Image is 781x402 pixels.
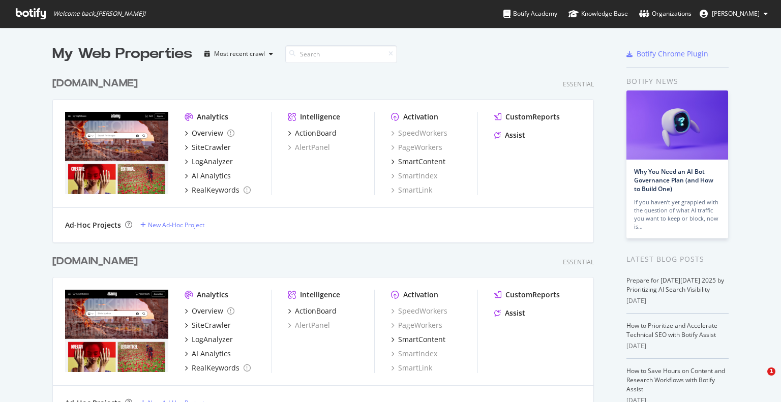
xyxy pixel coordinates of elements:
[185,320,231,330] a: SiteCrawler
[494,130,525,140] a: Assist
[494,112,560,122] a: CustomReports
[185,363,251,373] a: RealKeywords
[200,46,277,62] button: Most recent crawl
[639,9,692,19] div: Organizations
[52,254,138,269] div: [DOMAIN_NAME]
[197,290,228,300] div: Analytics
[185,128,234,138] a: Overview
[505,308,525,318] div: Assist
[300,290,340,300] div: Intelligence
[192,185,239,195] div: RealKeywords
[634,167,713,193] a: Why You Need an AI Bot Governance Plan (and How to Build One)
[185,157,233,167] a: LogAnalyzer
[391,171,437,181] a: SmartIndex
[563,80,594,88] div: Essential
[403,112,438,122] div: Activation
[185,349,231,359] a: AI Analytics
[692,6,776,22] button: [PERSON_NAME]
[53,10,145,18] span: Welcome back, [PERSON_NAME] !
[637,49,708,59] div: Botify Chrome Plugin
[505,130,525,140] div: Assist
[391,306,447,316] a: SpeedWorkers
[391,128,447,138] a: SpeedWorkers
[494,290,560,300] a: CustomReports
[634,198,720,231] div: If you haven’t yet grappled with the question of what AI traffic you want to keep or block, now is…
[578,303,781,375] iframe: Intercom notifications message
[185,171,231,181] a: AI Analytics
[52,44,192,64] div: My Web Properties
[391,349,437,359] a: SmartIndex
[391,142,442,152] a: PageWorkers
[288,128,337,138] a: ActionBoard
[505,112,560,122] div: CustomReports
[494,308,525,318] a: Assist
[192,171,231,181] div: AI Analytics
[52,76,142,91] a: [DOMAIN_NAME]
[185,142,231,152] a: SiteCrawler
[568,9,628,19] div: Knowledge Base
[148,221,204,229] div: New Ad-Hoc Project
[300,112,340,122] div: Intelligence
[295,306,337,316] div: ActionBoard
[285,45,397,63] input: Search
[398,334,445,345] div: SmartContent
[192,157,233,167] div: LogAnalyzer
[505,290,560,300] div: CustomReports
[626,254,729,265] div: Latest Blog Posts
[626,49,708,59] a: Botify Chrome Plugin
[197,112,228,122] div: Analytics
[214,51,265,57] div: Most recent crawl
[626,90,728,160] img: Why You Need an AI Bot Governance Plan (and How to Build One)
[503,9,557,19] div: Botify Academy
[391,363,432,373] a: SmartLink
[65,220,121,230] div: Ad-Hoc Projects
[391,320,442,330] a: PageWorkers
[185,334,233,345] a: LogAnalyzer
[192,349,231,359] div: AI Analytics
[192,142,231,152] div: SiteCrawler
[288,306,337,316] a: ActionBoard
[563,258,594,266] div: Essential
[398,157,445,167] div: SmartContent
[185,185,251,195] a: RealKeywords
[712,9,760,18] span: Rini Chandra
[767,367,775,376] span: 1
[626,366,725,393] a: How to Save Hours on Content and Research Workflows with Botify Assist
[391,185,432,195] a: SmartLink
[288,142,330,152] a: AlertPanel
[288,320,330,330] a: AlertPanel
[626,76,729,87] div: Botify news
[52,254,142,269] a: [DOMAIN_NAME]
[626,276,724,294] a: Prepare for [DATE][DATE] 2025 by Prioritizing AI Search Visibility
[403,290,438,300] div: Activation
[65,290,168,372] img: alamy.de
[391,157,445,167] a: SmartContent
[192,128,223,138] div: Overview
[140,221,204,229] a: New Ad-Hoc Project
[52,76,138,91] div: [DOMAIN_NAME]
[295,128,337,138] div: ActionBoard
[192,306,223,316] div: Overview
[391,334,445,345] a: SmartContent
[192,363,239,373] div: RealKeywords
[192,320,231,330] div: SiteCrawler
[626,296,729,305] div: [DATE]
[192,334,233,345] div: LogAnalyzer
[185,306,234,316] a: Overview
[746,367,771,392] iframe: Intercom live chat
[65,112,168,194] img: alamy.es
